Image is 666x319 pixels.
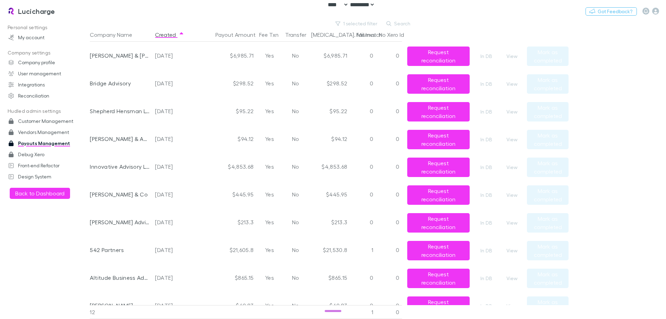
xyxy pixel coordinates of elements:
[350,42,376,69] div: 0
[501,80,523,88] button: View
[155,125,191,153] div: [DATE]
[642,295,659,312] iframe: Intercom live chat
[90,153,150,181] div: Innovative Advisory Limited
[282,153,308,181] div: No
[18,7,55,15] h3: Lucicharge
[194,181,256,208] div: $445.95
[501,108,523,116] button: View
[350,153,376,181] div: 0
[256,42,282,69] div: Yes
[350,69,376,97] div: 0
[155,42,191,69] div: [DATE]
[501,52,523,60] button: View
[475,163,497,171] a: In DB
[407,241,470,260] button: Request reconciliation
[155,28,184,42] button: Created
[1,57,94,68] a: Company profile
[282,181,308,208] div: No
[376,208,402,236] div: 0
[501,135,523,144] button: View
[475,80,497,88] a: In DB
[501,163,523,171] button: View
[407,130,470,149] button: Request reconciliation
[527,47,569,66] button: Mark as completed
[501,246,523,255] button: View
[475,219,497,227] a: In DB
[90,305,152,319] div: 12
[1,107,94,116] p: Hudled admin settings
[350,264,376,292] div: 0
[7,7,15,15] img: Lucicharge's Logo
[256,69,282,97] div: Yes
[256,208,282,236] div: Yes
[376,42,402,69] div: 0
[383,19,415,28] button: Search
[501,274,523,283] button: View
[3,3,59,19] a: Lucicharge
[282,236,308,264] div: No
[282,97,308,125] div: No
[90,28,140,42] button: Company Name
[282,208,308,236] div: No
[407,158,470,177] button: Request reconciliation
[1,90,94,101] a: Reconciliation
[194,153,256,181] div: $4,853.68
[527,74,569,94] button: Mark as completed
[475,274,497,283] a: In DB
[155,153,191,181] div: [DATE]
[475,191,497,199] a: In DB
[194,264,256,292] div: $865.15
[407,47,470,66] button: Request reconciliation
[376,305,402,319] div: 0
[155,236,191,264] div: [DATE]
[285,28,315,42] button: Transfer
[407,213,470,233] button: Request reconciliation
[501,191,523,199] button: View
[90,69,150,97] div: Bridge Advisory
[376,69,402,97] div: 0
[1,68,94,79] a: User management
[527,241,569,260] button: Mark as completed
[527,296,569,316] button: Mark as completed
[311,28,391,42] button: [MEDICAL_DATA]. Mismatch
[501,219,523,227] button: View
[308,97,350,125] div: $95.22
[155,181,191,208] div: [DATE]
[527,130,569,149] button: Mark as completed
[155,69,191,97] div: [DATE]
[1,171,94,182] a: Design System
[259,28,287,42] button: Fee Txn
[194,42,256,69] div: $6,985.71
[155,264,191,292] div: [DATE]
[194,125,256,153] div: $94.12
[379,28,412,42] button: No Xero Id
[282,125,308,153] div: No
[475,52,497,60] a: In DB
[155,208,191,236] div: [DATE]
[308,264,350,292] div: $865.15
[194,208,256,236] div: $213.3
[376,97,402,125] div: 0
[350,181,376,208] div: 0
[376,153,402,181] div: 0
[256,236,282,264] div: Yes
[308,125,350,153] div: $94.12
[308,208,350,236] div: $213.3
[350,208,376,236] div: 0
[350,236,376,264] div: 1
[350,305,376,319] div: 1
[1,79,94,90] a: Integrations
[332,19,382,28] button: 1 selected filter
[308,181,350,208] div: $445.95
[527,213,569,233] button: Mark as completed
[1,116,94,127] a: Customer Management
[282,264,308,292] div: No
[90,42,150,69] div: [PERSON_NAME] & [PERSON_NAME] Pty Ltd
[475,302,497,310] a: In DB
[194,236,256,264] div: $21,605.8
[256,97,282,125] div: Yes
[308,69,350,97] div: $298.52
[1,127,94,138] a: Vendors Management
[350,125,376,153] div: 0
[527,158,569,177] button: Mark as completed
